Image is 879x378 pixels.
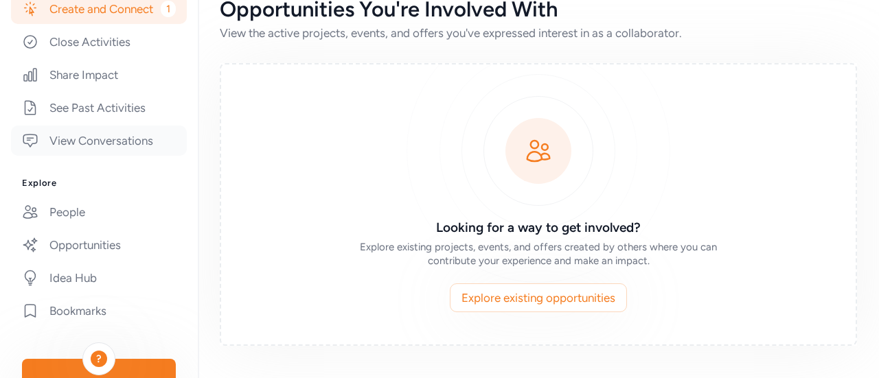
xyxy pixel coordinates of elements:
[341,218,736,237] h3: Looking for a way to get involved?
[220,25,857,41] div: View the active projects, events, and offers you've expressed interest in as a collaborator.
[11,230,187,260] a: Opportunities
[22,178,176,189] h3: Explore
[341,240,736,268] div: Explore existing projects, events, and offers created by others where you can contribute your exp...
[11,93,187,123] a: See Past Activities
[461,290,615,306] span: Explore existing opportunities
[450,283,627,312] button: Explore existing opportunities
[11,27,187,57] a: Close Activities
[11,263,187,293] a: Idea Hub
[11,296,187,326] a: Bookmarks
[11,197,187,227] a: People
[11,126,187,156] a: View Conversations
[11,60,187,90] a: Share Impact
[161,1,176,17] span: 1
[91,351,107,367] div: ?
